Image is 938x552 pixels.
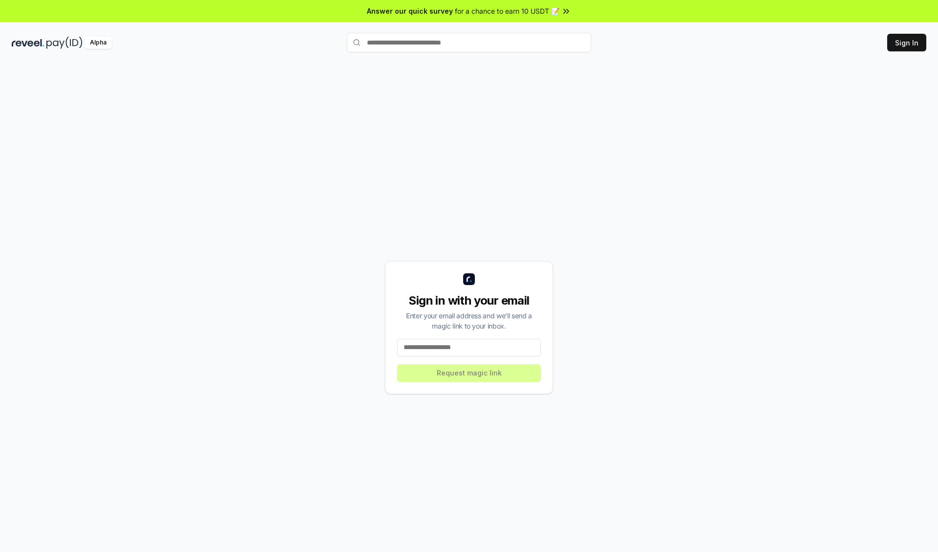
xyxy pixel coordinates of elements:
img: logo_small [463,273,475,285]
span: for a chance to earn 10 USDT 📝 [455,6,559,16]
span: Answer our quick survey [367,6,453,16]
div: Alpha [85,37,112,49]
img: reveel_dark [12,37,44,49]
img: pay_id [46,37,83,49]
div: Sign in with your email [397,293,541,309]
button: Sign In [887,34,926,51]
div: Enter your email address and we’ll send a magic link to your inbox. [397,310,541,331]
